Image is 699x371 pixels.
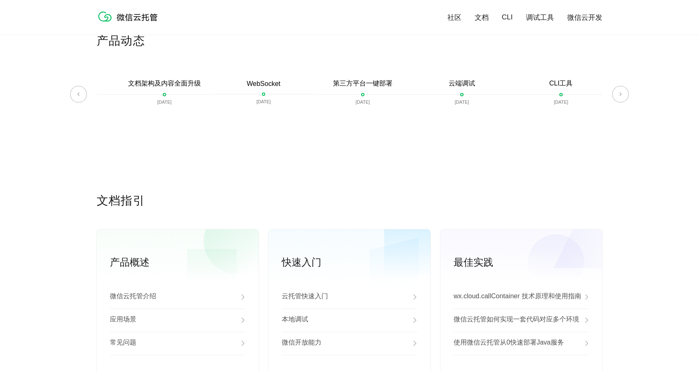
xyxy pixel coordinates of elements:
[110,256,259,269] p: 产品概述
[110,309,245,332] a: 应用场景
[454,315,579,325] p: 微信云托管如何实现一套代码对应多个环境
[247,80,281,88] p: WebSocket
[110,315,136,325] p: 应用场景
[157,100,172,105] p: [DATE]
[549,79,573,88] p: CLI工具
[449,79,475,88] p: 云端调试
[333,79,392,88] p: 第三方平台一键部署
[454,332,589,355] a: 使用微信云托管从0快速部署Java服务
[282,309,417,332] a: 本地调试
[475,13,489,22] a: 文档
[97,8,163,25] img: 微信云托管
[110,338,136,348] p: 常见问题
[282,285,417,309] a: 云托管快速入门
[447,13,461,22] a: 社区
[454,292,581,302] p: wx.cloud.callContainer 技术原理和使用指南
[454,256,602,269] p: 最佳实践
[282,256,430,269] p: 快速入门
[110,332,245,355] a: 常见问题
[356,100,370,105] p: [DATE]
[554,100,568,105] p: [DATE]
[97,193,602,209] p: 文档指引
[282,315,308,325] p: 本地调试
[454,285,589,309] a: wx.cloud.callContainer 技术原理和使用指南
[128,79,201,88] p: 文档架构及内容全面升级
[282,292,328,302] p: 云托管快速入门
[454,338,564,348] p: 使用微信云托管从0快速部署Java服务
[454,309,589,332] a: 微信云托管如何实现一套代码对应多个环境
[110,285,245,309] a: 微信云托管介绍
[526,13,554,22] a: 调试工具
[97,19,163,26] a: 微信云托管
[257,99,271,104] p: [DATE]
[97,33,602,50] p: 产品动态
[282,332,417,355] a: 微信开放能力
[455,100,469,105] p: [DATE]
[110,292,156,302] p: 微信云托管介绍
[282,338,321,348] p: 微信开放能力
[502,13,513,21] a: CLI
[567,13,602,22] a: 微信云开发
